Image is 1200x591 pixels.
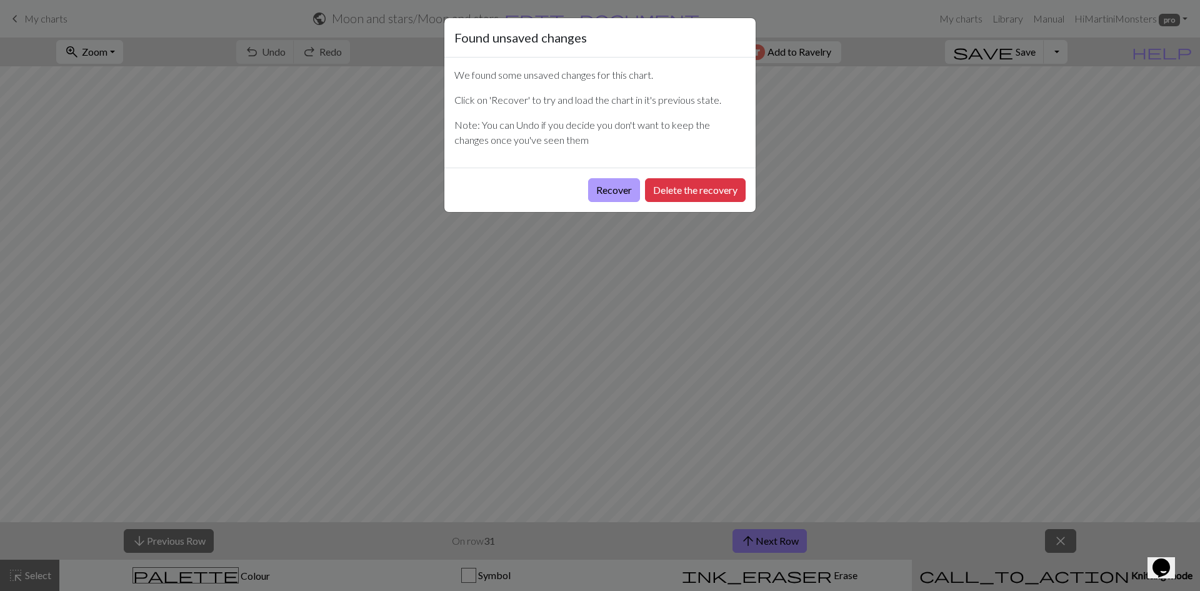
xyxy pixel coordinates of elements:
[1147,541,1187,578] iframe: chat widget
[645,178,746,202] button: Delete the recovery
[454,68,746,83] p: We found some unsaved changes for this chart.
[454,28,587,47] h5: Found unsaved changes
[454,93,746,108] p: Click on 'Recover' to try and load the chart in it's previous state.
[454,118,746,148] p: Note: You can Undo if you decide you don't want to keep the changes once you've seen them
[588,178,640,202] button: Recover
